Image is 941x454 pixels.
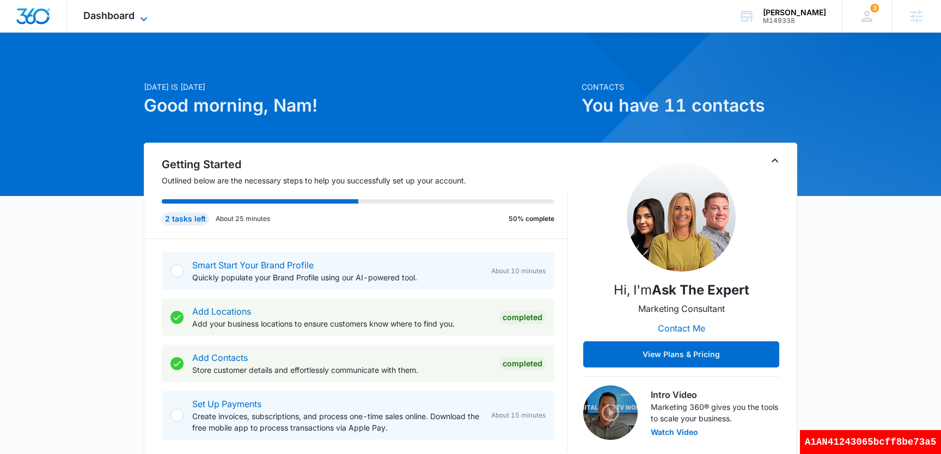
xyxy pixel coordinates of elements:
[499,357,546,370] div: Completed
[499,311,546,324] div: Completed
[144,93,575,119] h1: Good morning, Nam!
[768,154,781,167] button: Toggle Collapse
[647,315,716,341] button: Contact Me
[651,388,779,401] h3: Intro Video
[651,428,698,436] button: Watch Video
[583,385,638,440] img: Intro Video
[162,212,209,225] div: 2 tasks left
[192,318,491,329] p: Add your business locations to ensure customers know where to find you.
[83,10,135,21] span: Dashboard
[192,260,314,271] a: Smart Start Your Brand Profile
[614,280,749,300] p: Hi, I'm
[870,4,879,13] div: notifications count
[763,17,826,24] div: account id
[582,93,797,119] h1: You have 11 contacts
[870,4,879,13] span: 3
[162,156,568,173] h2: Getting Started
[162,175,568,186] p: Outlined below are the necessary steps to help you successfully set up your account.
[763,8,826,17] div: account name
[627,163,736,272] img: Ask the Expert
[638,302,725,315] p: Marketing Consultant
[509,214,554,224] p: 50% complete
[582,81,797,93] p: Contacts
[192,306,251,317] a: Add Locations
[216,214,270,224] p: About 25 minutes
[192,398,261,409] a: Set Up Payments
[144,81,575,93] p: [DATE] is [DATE]
[491,266,546,276] span: About 10 minutes
[192,352,248,363] a: Add Contacts
[491,410,546,420] span: About 15 minutes
[192,272,482,283] p: Quickly populate your Brand Profile using our AI-powered tool.
[651,401,779,424] p: Marketing 360® gives you the tools to scale your business.
[192,364,491,376] p: Store customer details and effortlessly communicate with them.
[800,430,941,454] div: A1AN41243065bcff8be73a5
[192,410,482,433] p: Create invoices, subscriptions, and process one-time sales online. Download the free mobile app t...
[652,282,749,298] strong: Ask the Expert
[583,341,779,367] button: View Plans & Pricing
